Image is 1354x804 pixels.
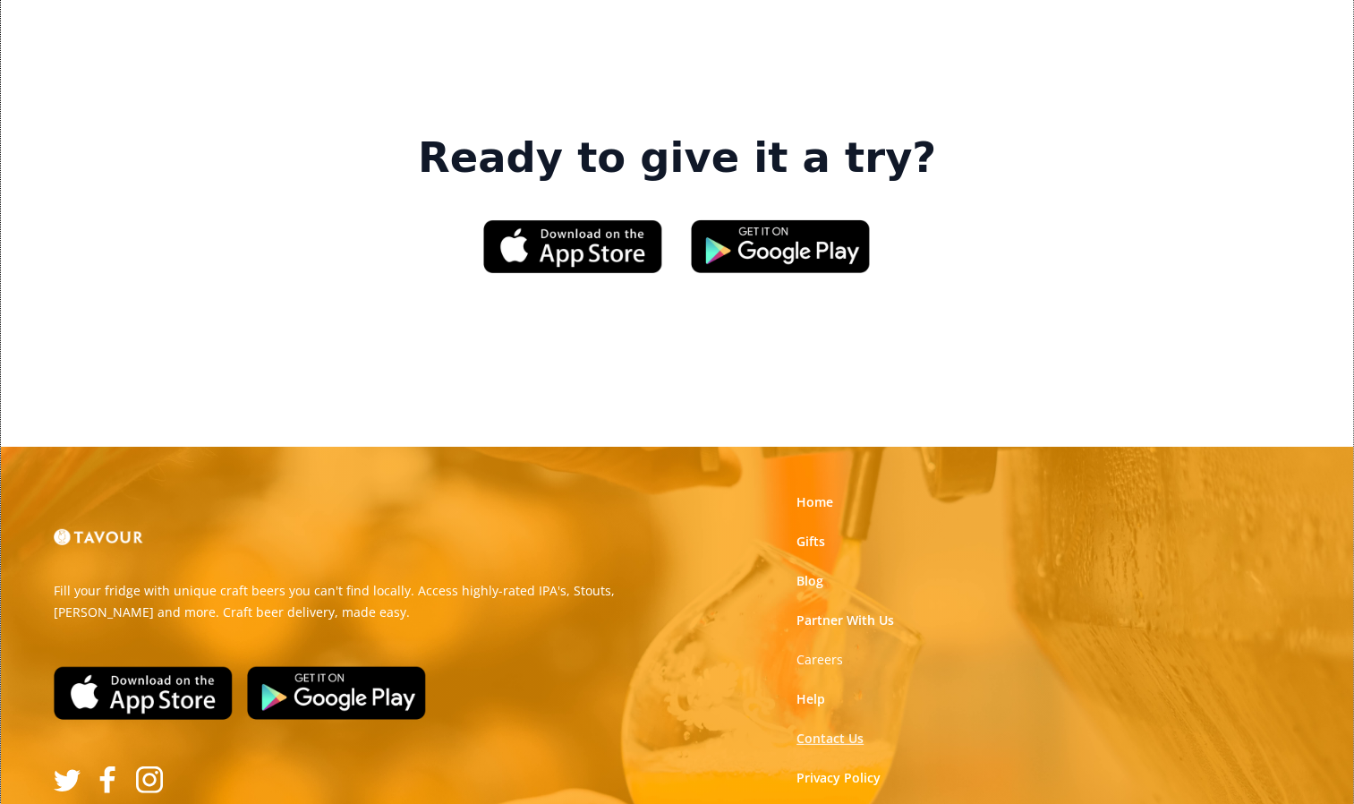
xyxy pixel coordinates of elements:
a: Careers [796,651,843,669]
a: Help [796,690,825,708]
p: Fill your fridge with unique craft beers you can't find locally. Access highly-rated IPA's, Stout... [54,580,664,623]
a: Partner With Us [796,612,894,629]
a: Contact Us [796,730,864,748]
strong: Careers [796,651,843,668]
strong: Ready to give it a try? [418,133,936,184]
a: Gifts [796,533,825,551]
a: Blog [796,572,823,590]
a: Privacy Policy [796,769,881,787]
a: Home [796,493,833,511]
